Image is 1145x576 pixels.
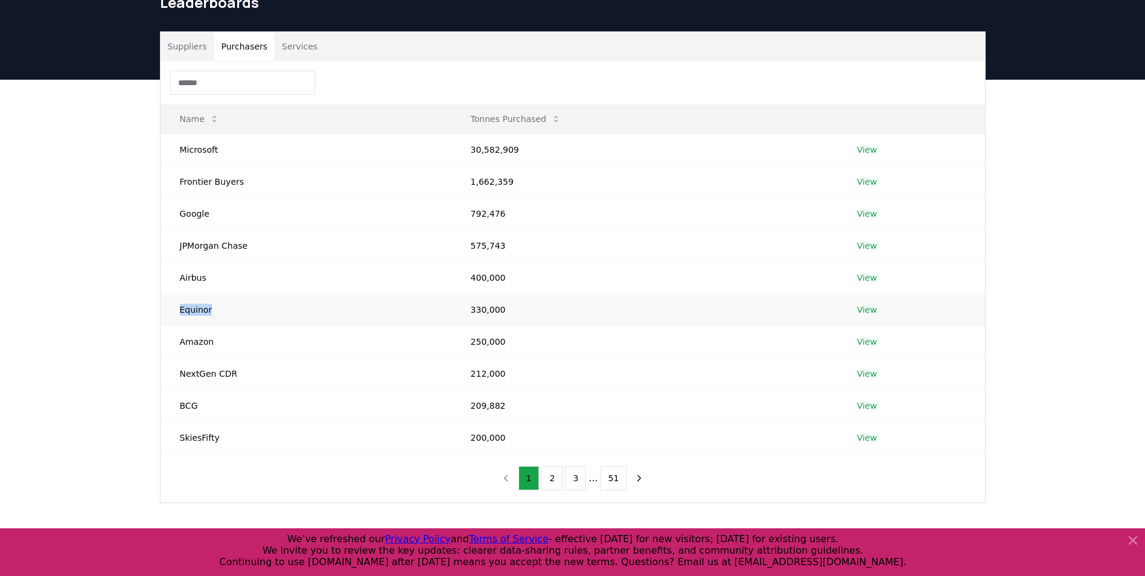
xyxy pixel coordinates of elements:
[161,165,451,197] td: Frontier Buyers
[161,357,451,389] td: NextGen CDR
[451,357,838,389] td: 212,000
[857,336,877,348] a: View
[161,261,451,293] td: Airbus
[451,293,838,325] td: 330,000
[565,466,586,490] button: 3
[161,133,451,165] td: Microsoft
[161,325,451,357] td: Amazon
[451,389,838,421] td: 209,882
[857,144,877,156] a: View
[518,466,540,490] button: 1
[161,389,451,421] td: BCG
[461,107,570,131] button: Tonnes Purchased
[161,32,214,61] button: Suppliers
[451,197,838,229] td: 792,476
[857,176,877,188] a: View
[451,133,838,165] td: 30,582,909
[629,466,649,490] button: next page
[451,325,838,357] td: 250,000
[161,229,451,261] td: JPMorgan Chase
[588,471,598,485] li: ...
[451,261,838,293] td: 400,000
[161,421,451,453] td: SkiesFifty
[451,165,838,197] td: 1,662,359
[451,421,838,453] td: 200,000
[161,293,451,325] td: Equinor
[451,229,838,261] td: 575,743
[161,197,451,229] td: Google
[214,32,275,61] button: Purchasers
[601,466,627,490] button: 51
[857,304,877,316] a: View
[857,240,877,252] a: View
[857,432,877,444] a: View
[857,368,877,380] a: View
[857,272,877,284] a: View
[170,107,229,131] button: Name
[275,32,325,61] button: Services
[857,400,877,412] a: View
[541,466,563,490] button: 2
[857,208,877,220] a: View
